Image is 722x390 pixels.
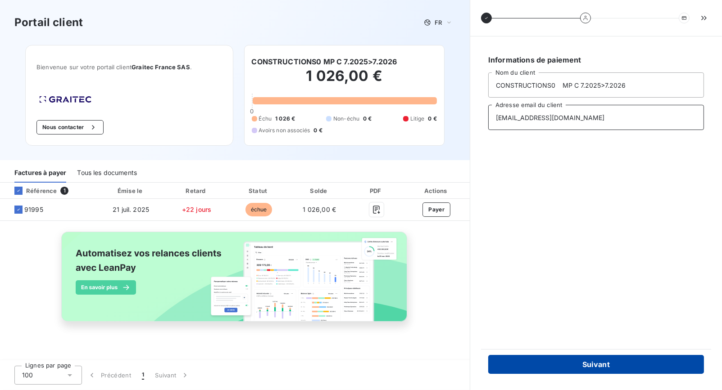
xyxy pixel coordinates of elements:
span: 0 € [428,115,437,123]
div: PDF [351,186,402,195]
div: Actions [405,186,468,195]
h3: Portail client [14,14,83,31]
span: Graitec France SAS [132,63,190,71]
span: 1 [60,187,68,195]
span: Échu [259,115,272,123]
h6: Informations de paiement [488,54,704,65]
button: Suivant [150,366,195,385]
div: Retard [167,186,227,195]
button: Nous contacter [36,120,103,134]
div: Factures à payer [14,164,66,183]
button: 1 [136,366,150,385]
span: Bienvenue sur votre portail client . [36,63,222,71]
span: 21 juil. 2025 [113,206,149,213]
h6: CONSTRUCTIONS0 MP C 7.2025>7.2026 [252,56,397,67]
span: 1 [142,371,144,380]
button: Suivant [488,355,704,374]
span: 0 € [313,126,322,134]
button: Précédent [82,366,136,385]
span: 0 [250,108,254,115]
span: Avoirs non associés [259,126,310,134]
span: Non-échu [333,115,359,123]
img: banner [53,226,417,337]
span: +22 jours [182,206,211,213]
button: Payer [422,202,450,217]
div: Tous les documents [77,164,137,183]
div: Émise le [99,186,163,195]
span: FR [435,19,442,26]
h2: 1 026,00 € [252,67,437,94]
span: échue [245,203,272,216]
span: 100 [22,371,33,380]
input: placeholder [488,72,704,98]
span: 1 026 € [275,115,295,123]
div: Référence [7,187,57,195]
span: 91995 [24,205,43,214]
span: 1 026,00 € [303,206,336,213]
img: Company logo [36,93,94,106]
span: 0 € [363,115,372,123]
div: Solde [291,186,348,195]
span: Litige [410,115,425,123]
input: placeholder [488,105,704,130]
div: Statut [230,186,287,195]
